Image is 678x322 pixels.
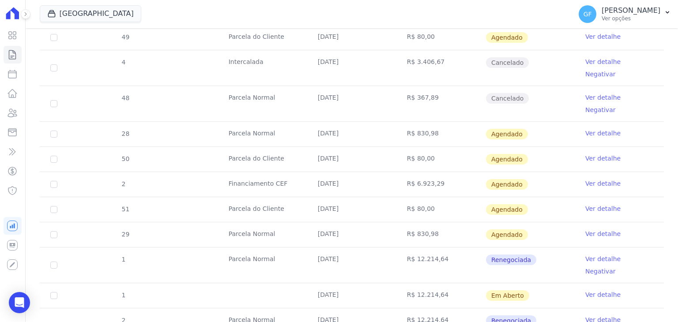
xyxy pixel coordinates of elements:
[585,229,621,238] a: Ver detalhe
[218,172,307,197] td: Financiamento CEF
[396,197,486,222] td: R$ 80,00
[40,5,141,22] button: [GEOGRAPHIC_DATA]
[585,57,621,66] a: Ver detalhe
[486,57,529,68] span: Cancelado
[307,50,396,86] td: [DATE]
[121,180,126,187] span: 2
[307,247,396,283] td: [DATE]
[307,172,396,197] td: [DATE]
[585,290,621,299] a: Ver detalhe
[121,155,130,162] span: 50
[585,129,621,138] a: Ver detalhe
[307,25,396,50] td: [DATE]
[50,131,57,138] input: default
[121,292,126,299] span: 1
[121,206,130,213] span: 51
[585,93,621,102] a: Ver detalhe
[50,206,57,213] input: default
[396,50,486,86] td: R$ 3.406,67
[486,179,528,190] span: Agendado
[486,32,528,43] span: Agendado
[486,93,529,104] span: Cancelado
[121,94,130,101] span: 48
[486,290,529,301] span: Em Aberto
[396,147,486,172] td: R$ 80,00
[585,32,621,41] a: Ver detalhe
[585,204,621,213] a: Ver detalhe
[307,222,396,247] td: [DATE]
[396,247,486,283] td: R$ 12.214,64
[572,2,678,26] button: GF [PERSON_NAME] Ver opções
[218,197,307,222] td: Parcela do Cliente
[50,231,57,238] input: default
[307,283,396,308] td: [DATE]
[50,292,57,299] input: default
[50,181,57,188] input: default
[585,255,621,263] a: Ver detalhe
[121,256,126,263] span: 1
[486,255,536,265] span: Renegociada
[121,34,130,41] span: 49
[50,64,57,71] input: Só é possível selecionar pagamentos em aberto
[307,122,396,146] td: [DATE]
[218,247,307,283] td: Parcela Normal
[585,71,616,78] a: Negativar
[218,25,307,50] td: Parcela do Cliente
[50,34,57,41] input: default
[307,147,396,172] td: [DATE]
[584,11,592,17] span: GF
[396,122,486,146] td: R$ 830,98
[396,222,486,247] td: R$ 830,98
[218,50,307,86] td: Intercalada
[585,154,621,163] a: Ver detalhe
[585,179,621,188] a: Ver detalhe
[486,154,528,165] span: Agendado
[486,229,528,240] span: Agendado
[9,292,30,313] div: Open Intercom Messenger
[396,86,486,121] td: R$ 367,89
[602,6,660,15] p: [PERSON_NAME]
[585,106,616,113] a: Negativar
[50,262,57,269] input: Só é possível selecionar pagamentos em aberto
[121,130,130,137] span: 28
[50,156,57,163] input: default
[585,268,616,275] a: Negativar
[486,129,528,139] span: Agendado
[218,122,307,146] td: Parcela Normal
[121,59,126,66] span: 4
[307,86,396,121] td: [DATE]
[218,86,307,121] td: Parcela Normal
[218,147,307,172] td: Parcela do Cliente
[602,15,660,22] p: Ver opções
[396,172,486,197] td: R$ 6.923,29
[50,100,57,107] input: Só é possível selecionar pagamentos em aberto
[121,231,130,238] span: 29
[396,283,486,308] td: R$ 12.214,64
[396,25,486,50] td: R$ 80,00
[486,204,528,215] span: Agendado
[307,197,396,222] td: [DATE]
[218,222,307,247] td: Parcela Normal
